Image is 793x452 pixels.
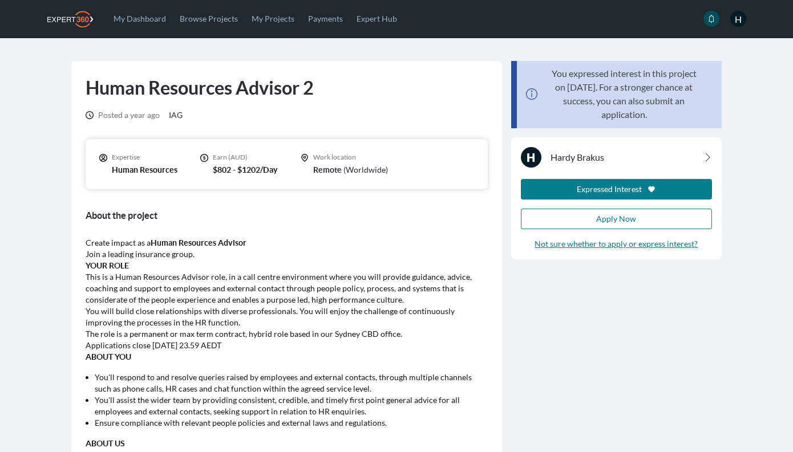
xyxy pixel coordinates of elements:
[551,150,604,164] span: Hardy Brakus
[648,185,656,193] svg: icon
[95,372,479,394] li: You'll respond to and resolve queries raised by employees and external contacts, through multiple...
[730,11,746,27] span: H
[301,154,309,162] svg: icon
[99,154,107,162] svg: icon
[47,11,93,27] img: Expert360
[577,184,642,195] div: Expressed Interest
[169,109,183,121] span: IAG
[546,67,702,121] p: You expressed interest in this project on [DATE]. For a stronger chance at success, you can also ...
[521,209,712,229] button: Apply Now
[86,75,314,100] h1: Human Resources Advisor 2
[596,214,636,223] span: Apply Now
[86,111,94,119] svg: icon
[86,439,125,448] strong: ABOUT US
[521,179,712,199] button: Expressed Interest
[213,153,278,162] p: Earn (AUD)
[112,153,177,162] p: Expertise
[112,164,177,176] p: Human Resources
[535,238,698,250] a: Not sure whether to apply or express interest?
[98,109,160,121] span: a year ago
[704,153,712,161] svg: ChevronRight
[521,147,541,168] span: H
[213,164,278,176] p: $802 - $1202/Day
[86,207,488,223] h3: About the project
[151,238,246,247] strong: Human Resources Advisor
[95,394,479,417] li: You'll assist the wider team by providing consistent, credible, and timely first point general ad...
[86,261,129,270] strong: YOUR ROLE
[95,417,479,429] li: Ensure compliance with relevant people policies and external laws and regulations.
[86,237,488,363] p: Create impact as a Join a leading insurance group. This is a Human Resources Advisor role, in a c...
[86,352,131,361] strong: ABOUT YOU
[98,110,123,120] span: Posted
[526,88,537,100] svg: icon
[707,15,715,23] svg: icon
[313,153,388,162] p: Work location
[343,165,388,174] span: ( Worldwide )
[521,147,712,168] a: HHardy Brakus
[200,154,208,162] svg: icon
[313,165,342,174] span: Remote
